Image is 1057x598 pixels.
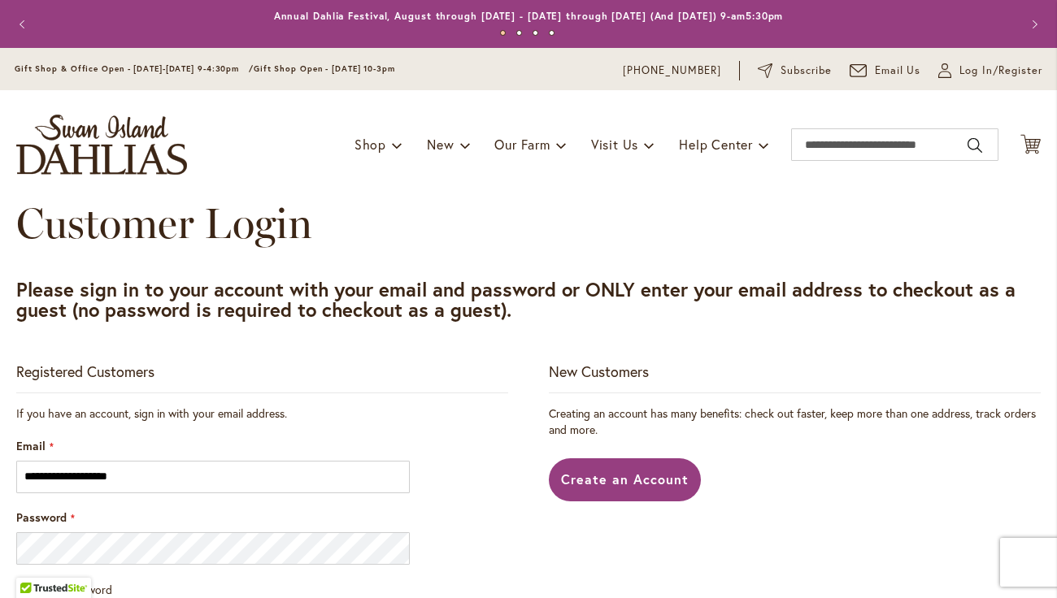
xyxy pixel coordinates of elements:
span: Gift Shop & Office Open - [DATE]-[DATE] 9-4:30pm / [15,63,254,74]
button: Next [1016,8,1049,41]
strong: Registered Customers [16,362,154,381]
strong: New Customers [549,362,649,381]
span: Our Farm [494,136,550,153]
span: Shop [355,136,386,153]
strong: Please sign in to your account with your email and password or ONLY enter your email address to c... [16,276,1016,323]
span: Password [16,509,67,525]
a: Annual Dahlia Festival, August through [DATE] - [DATE] through [DATE] (And [DATE]) 9-am5:30pm [274,10,784,22]
a: Create an Account [549,458,701,501]
a: Email Us [850,63,921,79]
a: store logo [16,115,187,175]
button: 4 of 4 [549,30,555,36]
div: If you have an account, sign in with your email address. [16,405,508,422]
span: Gift Shop Open - [DATE] 10-3pm [254,63,395,74]
button: Previous [8,8,41,41]
iframe: Launch Accessibility Center [12,540,58,586]
span: Create an Account [561,470,689,487]
span: Customer Login [16,197,312,249]
span: Email [16,438,46,453]
button: 3 of 4 [533,30,538,36]
a: Log In/Register [938,63,1042,79]
a: Subscribe [758,63,832,79]
button: 1 of 4 [500,30,506,36]
span: Subscribe [781,63,832,79]
span: Visit Us [591,136,638,153]
span: Help Center [679,136,753,153]
span: Email Us [875,63,921,79]
span: New [427,136,454,153]
span: Log In/Register [959,63,1042,79]
button: 2 of 4 [516,30,522,36]
p: Creating an account has many benefits: check out faster, keep more than one address, track orders... [549,405,1041,438]
a: [PHONE_NUMBER] [623,63,721,79]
